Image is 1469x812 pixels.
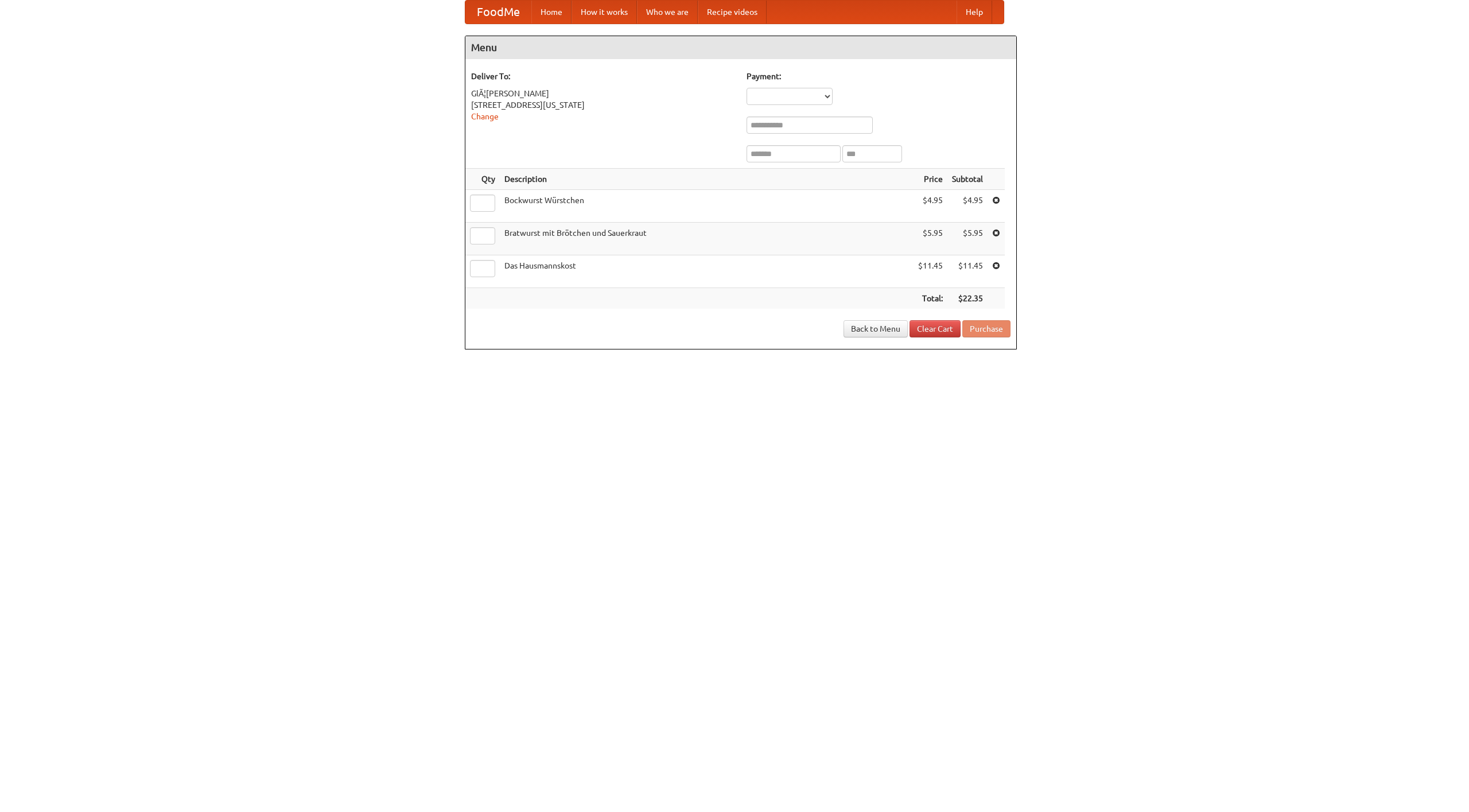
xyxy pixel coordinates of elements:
[465,1,531,24] a: FoodMe
[844,320,908,337] a: Back to Menu
[947,169,988,190] th: Subtotal
[947,190,988,223] td: $4.95
[500,190,914,223] td: Bockwurst Würstchen
[914,169,947,190] th: Price
[465,36,1016,59] h4: Menu
[500,255,914,288] td: Das Hausmannskost
[957,1,992,24] a: Help
[947,288,988,309] th: $22.35
[914,288,947,309] th: Total:
[698,1,767,24] a: Recipe videos
[471,71,735,82] h5: Deliver To:
[471,88,735,99] div: GlÃ¦[PERSON_NAME]
[465,169,500,190] th: Qty
[572,1,637,24] a: How it works
[914,255,947,288] td: $11.45
[500,223,914,255] td: Bratwurst mit Brötchen und Sauerkraut
[637,1,698,24] a: Who we are
[471,112,499,121] a: Change
[500,169,914,190] th: Description
[471,99,735,111] div: [STREET_ADDRESS][US_STATE]
[962,320,1011,337] button: Purchase
[531,1,572,24] a: Home
[947,255,988,288] td: $11.45
[910,320,961,337] a: Clear Cart
[947,223,988,255] td: $5.95
[914,190,947,223] td: $4.95
[914,223,947,255] td: $5.95
[747,71,1011,82] h5: Payment:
